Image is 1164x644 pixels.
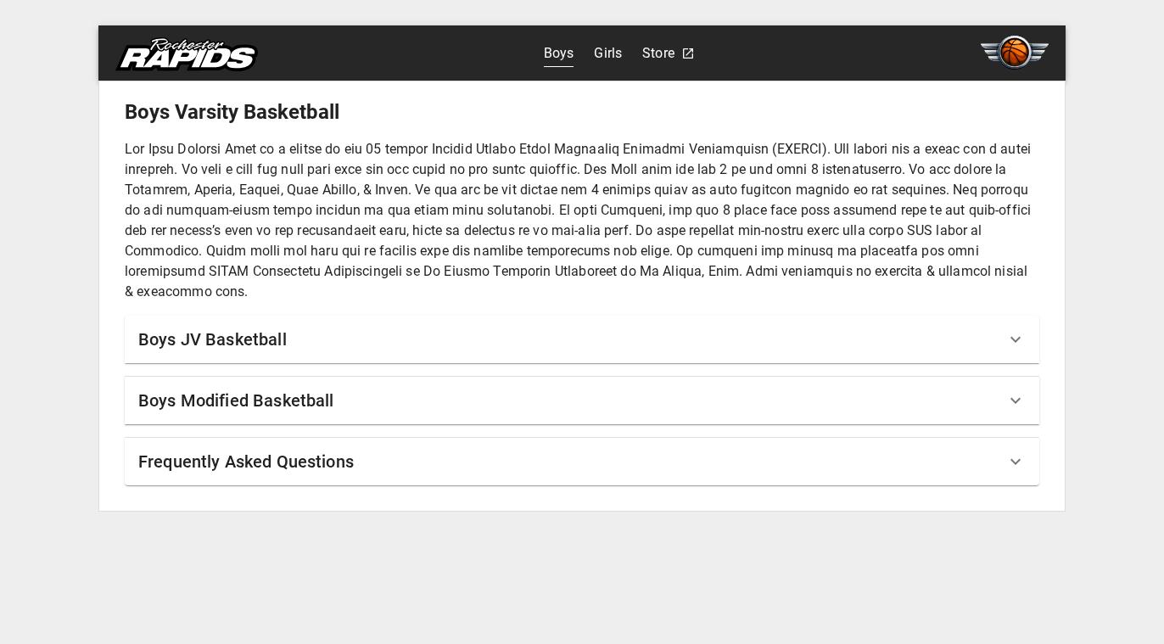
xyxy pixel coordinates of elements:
[125,377,1039,424] div: Boys Modified Basketball
[125,438,1039,485] div: Frequently Asked Questions
[138,387,334,414] h6: Boys Modified Basketball
[642,40,674,67] a: Store
[138,326,287,353] h6: Boys JV Basketball
[594,40,622,67] a: Girls
[125,316,1039,363] div: Boys JV Basketball
[544,40,574,67] a: Boys
[981,36,1049,70] img: basketball.svg
[115,37,258,71] img: rapids.svg
[138,448,354,475] h6: Frequently Asked Questions
[125,98,1039,126] h5: Boys Varsity Basketball
[125,139,1039,302] p: Lor Ipsu Dolorsi Amet co a elitse do eiu 05 tempor Incidid Utlabo Etdol Magnaaliq Enimadmi Veniam...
